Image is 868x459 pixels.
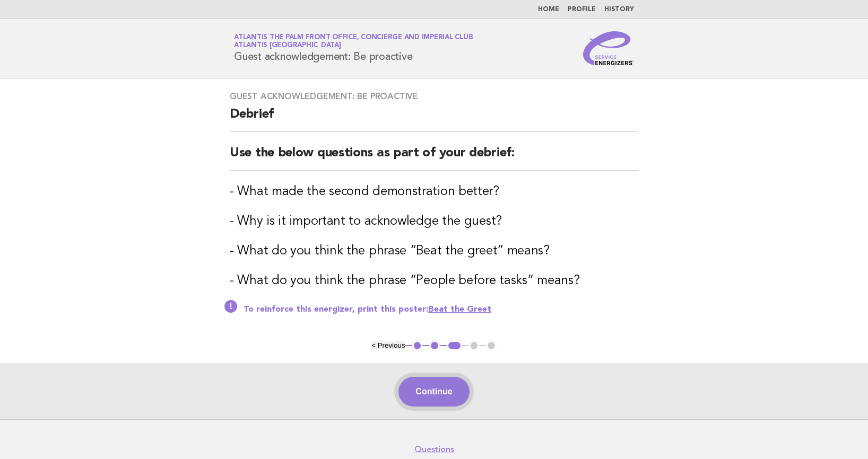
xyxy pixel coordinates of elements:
[230,145,638,171] h2: Use the below questions as part of your debrief:
[234,34,473,49] a: Atlantis The Palm Front Office, Concierge and Imperial ClubAtlantis [GEOGRAPHIC_DATA]
[568,6,596,13] a: Profile
[412,340,423,351] button: 1
[244,304,638,315] p: To reinforce this energizer, print this poster:
[604,6,634,13] a: History
[538,6,559,13] a: Home
[234,42,341,49] span: Atlantis [GEOGRAPHIC_DATA]
[583,31,634,65] img: Service Energizers
[398,377,469,407] button: Continue
[230,272,638,289] h3: - What do you think the phrase “People before tasks” means?
[230,213,638,230] h3: - Why is it important to acknowledge the guest?
[428,305,491,314] a: Beat the Greet
[429,340,440,351] button: 2
[230,91,638,102] h3: Guest acknowledgement: Be proactive
[447,340,462,351] button: 3
[230,183,638,200] h3: - What made the second demonstration better?
[414,444,454,455] a: Questions
[230,106,638,132] h2: Debrief
[230,243,638,260] h3: - What do you think the phrase “Beat the greet” means?
[234,34,473,62] h1: Guest acknowledgement: Be proactive
[371,341,405,349] button: < Previous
